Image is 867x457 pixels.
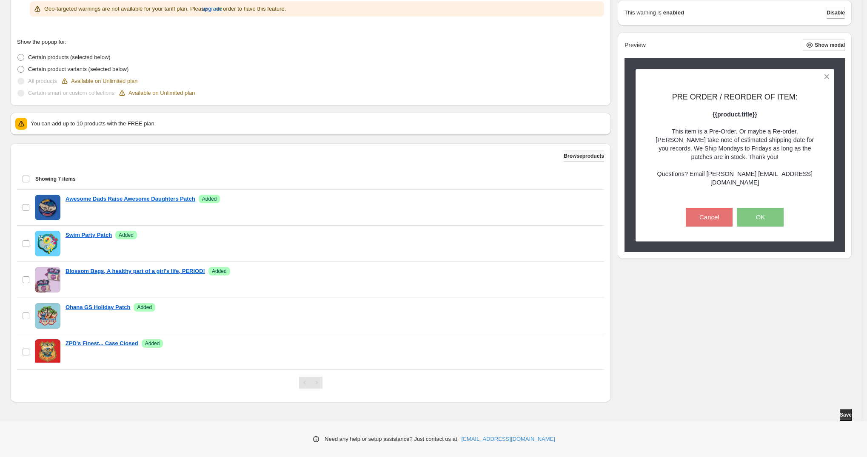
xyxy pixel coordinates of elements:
[737,208,784,227] button: OK
[35,303,60,329] img: Ohana GS Holiday Patch
[66,195,195,203] a: Awesome Dads Raise Awesome Daughters Patch
[28,77,57,85] p: All products
[31,119,606,128] p: You can add up to 10 products with the FREE plan.
[840,409,852,421] button: Save
[35,231,60,256] img: Swim Party Patch
[713,111,757,118] strong: {{product.title}}
[44,5,286,13] p: Geo-targeted warnings are not available for your tariff plan. Please in order to have this feature.
[66,267,205,275] a: Blossom Bags, A healthy part of a girl's life, PERIOD!
[66,303,130,312] a: Ohana GS Holiday Patch
[145,340,160,347] span: Added
[202,2,222,16] button: upgrade
[827,7,845,19] button: Disable
[650,127,819,187] p: This item is a Pre-Order. Or maybe a Re-order. [PERSON_NAME] take note of estimated shipping date...
[17,39,66,45] span: Show the popup for:
[137,304,152,311] span: Added
[66,339,138,348] a: ZPD's Finest... Case Closed
[28,66,128,72] span: Certain product variants (selected below)
[625,9,662,17] p: This warning is
[686,208,733,227] button: Cancel
[663,9,684,17] strong: enabled
[299,377,322,389] nav: Pagination
[35,267,60,292] img: Blossom Bags, A healthy part of a girl's life, PERIOD!
[564,153,604,159] span: Browse products
[35,195,60,220] img: Awesome Dads Raise Awesome Daughters Patch
[827,9,845,16] span: Disable
[35,176,76,182] span: Showing 7 items
[840,412,852,418] span: Save
[212,268,227,275] span: Added
[66,231,112,239] a: Swim Party Patch
[462,435,555,443] a: [EMAIL_ADDRESS][DOMAIN_NAME]
[28,54,111,60] span: Certain products (selected below)
[60,77,138,85] div: Available on Unlimited plan
[118,89,195,97] div: Available on Unlimited plan
[564,150,604,162] button: Browseproducts
[119,232,134,238] span: Added
[202,196,217,202] span: Added
[202,5,222,13] span: upgrade
[35,339,60,365] img: ZPD's Finest... Case Closed
[625,42,646,49] h2: Preview
[803,39,845,51] button: Show modal
[815,42,845,48] span: Show modal
[28,89,114,97] p: Certain smart or custom collections
[672,93,798,101] span: PRE ORDER / REORDER OF ITEM:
